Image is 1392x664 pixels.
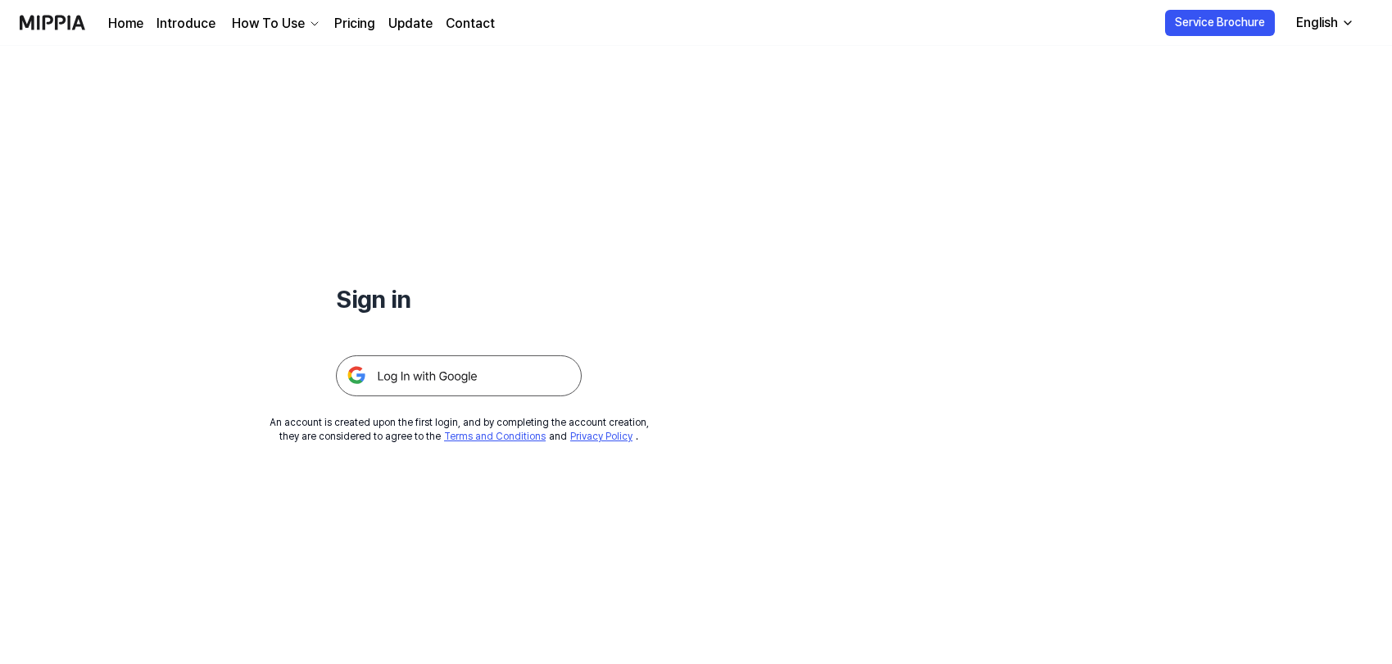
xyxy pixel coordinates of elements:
div: How To Use [229,14,308,34]
a: Introduce [156,14,215,34]
button: English [1283,7,1364,39]
h1: Sign in [336,282,582,316]
button: How To Use [229,14,321,34]
a: Privacy Policy [570,431,633,442]
a: Contact [446,14,495,34]
a: Home [108,14,143,34]
img: 구글 로그인 버튼 [336,355,582,396]
a: Pricing [334,14,375,34]
a: Update [388,14,433,34]
div: An account is created upon the first login, and by completing the account creation, they are cons... [270,416,649,444]
button: Service Brochure [1165,10,1275,36]
div: English [1293,13,1341,33]
a: Terms and Conditions [444,431,546,442]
